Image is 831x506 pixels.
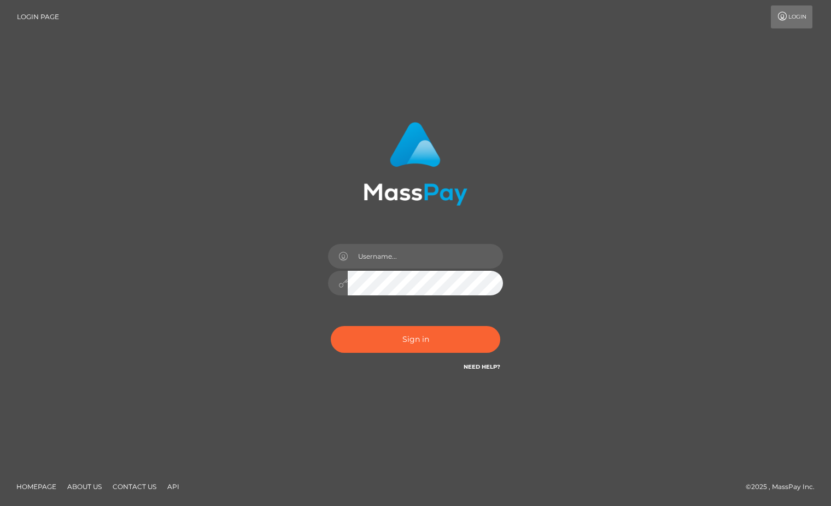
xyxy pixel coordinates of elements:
button: Sign in [331,326,500,353]
a: Contact Us [108,478,161,495]
div: © 2025 , MassPay Inc. [746,481,823,493]
a: Login Page [17,5,59,28]
a: About Us [63,478,106,495]
a: Login [771,5,812,28]
a: Homepage [12,478,61,495]
input: Username... [348,244,503,269]
a: Need Help? [464,363,500,370]
a: API [163,478,184,495]
img: MassPay Login [364,122,467,206]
